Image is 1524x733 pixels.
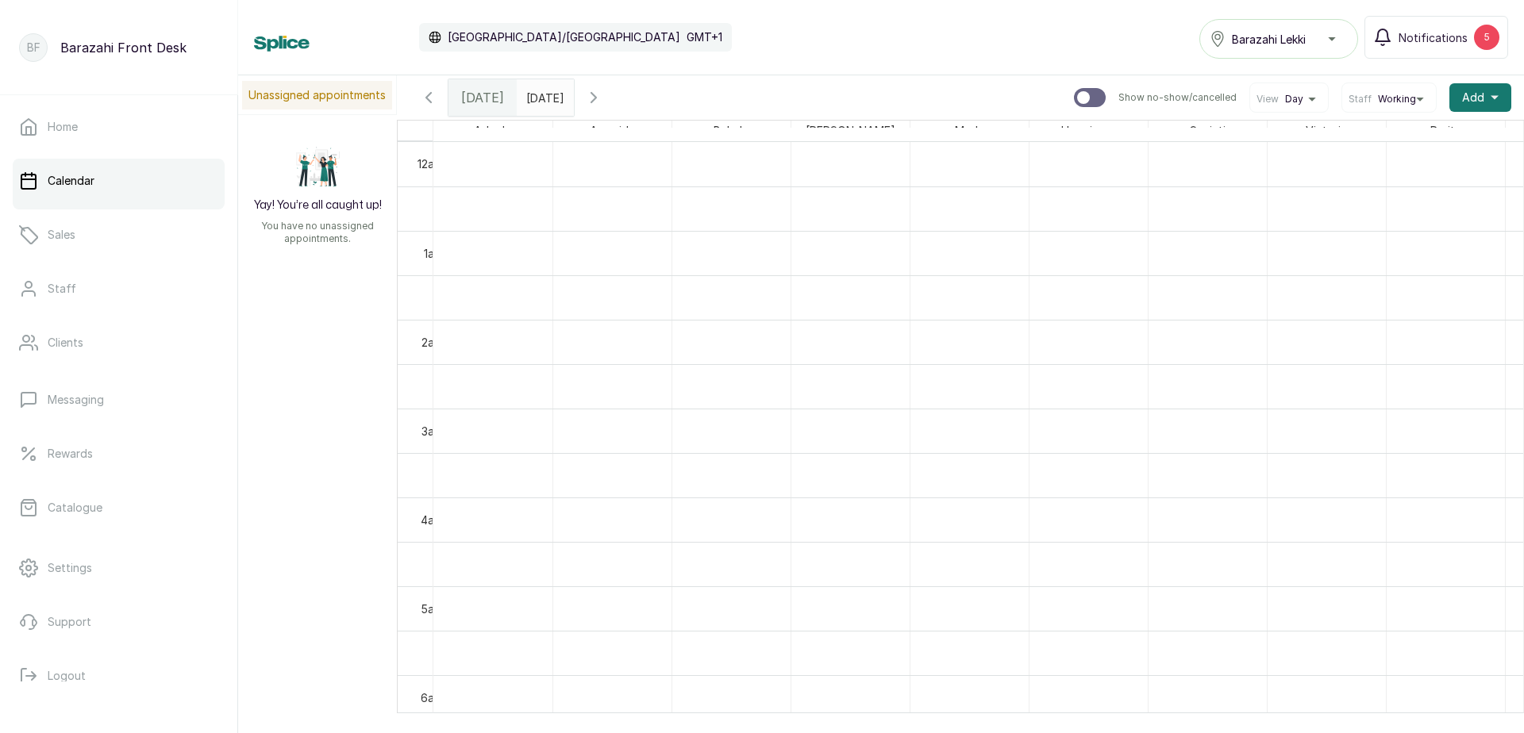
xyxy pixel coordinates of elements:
[418,334,446,351] div: 2am
[254,198,382,213] h2: Yay! You’re all caught up!
[1462,90,1484,106] span: Add
[48,227,75,243] p: Sales
[48,281,76,297] p: Staff
[13,432,225,476] a: Rewards
[710,121,752,140] span: Bukola
[418,512,446,528] div: 4am
[13,320,225,365] a: Clients
[1303,121,1350,140] span: Victoria
[414,155,446,172] div: 12am
[1349,93,1372,106] span: Staff
[48,500,102,516] p: Catalogue
[418,601,446,617] div: 5am
[448,29,680,45] p: [GEOGRAPHIC_DATA]/[GEOGRAPHIC_DATA]
[1232,31,1306,48] span: Barazahi Lekki
[1378,93,1416,106] span: Working
[48,119,78,135] p: Home
[1427,121,1464,140] span: Purity
[418,423,446,439] div: 3am
[421,245,446,262] div: 1am
[48,392,104,408] p: Messaging
[1257,93,1322,106] button: ViewDay
[952,121,987,140] span: Made
[802,121,899,140] span: [PERSON_NAME]
[687,29,722,45] p: GMT+1
[1449,83,1511,112] button: Add
[461,88,504,107] span: [DATE]
[1118,91,1237,104] p: Show no-show/cancelled
[48,668,86,684] p: Logout
[587,121,638,140] span: Ayomide
[242,81,392,109] p: Unassigned appointments
[1364,16,1508,59] button: Notifications5
[13,546,225,590] a: Settings
[1349,93,1430,106] button: StaffWorking
[13,267,225,311] a: Staff
[448,79,517,116] div: [DATE]
[1199,19,1358,59] button: Barazahi Lekki
[48,173,94,189] p: Calendar
[13,485,225,530] a: Catalogue
[1474,25,1499,50] div: 5
[27,40,40,56] p: BF
[48,614,91,630] p: Support
[248,220,387,245] p: You have no unassigned appointments.
[13,654,225,698] button: Logout
[418,689,446,706] div: 6am
[13,378,225,422] a: Messaging
[60,38,187,57] p: Barazahi Front Desk
[471,121,514,140] span: Adeola
[48,335,83,351] p: Clients
[1399,29,1468,46] span: Notifications
[1285,93,1303,106] span: Day
[13,213,225,257] a: Sales
[1187,121,1229,140] span: Suciati
[13,159,225,203] a: Calendar
[1058,121,1119,140] span: Happiness
[48,560,92,576] p: Settings
[1257,93,1279,106] span: View
[13,600,225,644] a: Support
[48,446,93,462] p: Rewards
[13,105,225,149] a: Home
